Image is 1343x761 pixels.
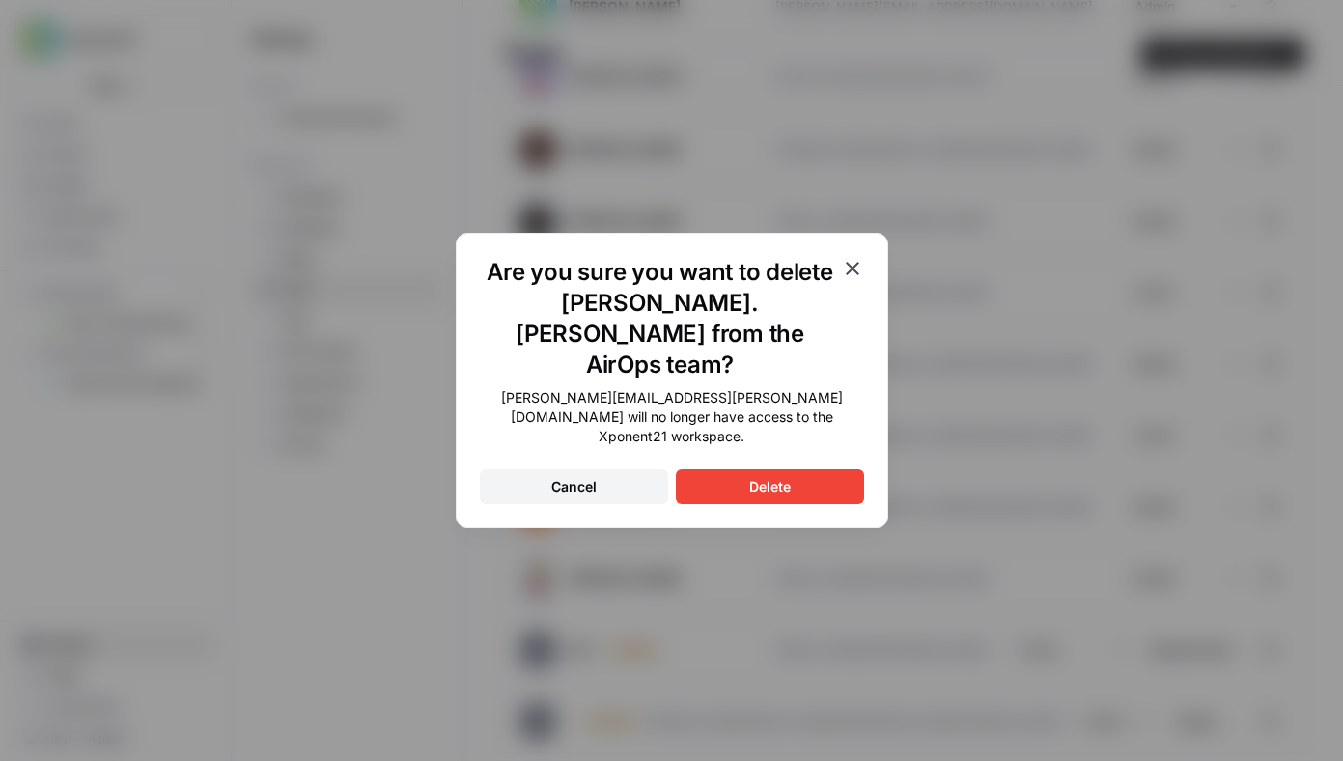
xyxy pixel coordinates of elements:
div: [PERSON_NAME][EMAIL_ADDRESS][PERSON_NAME][DOMAIN_NAME] will no longer have access to the Xponent2... [480,388,864,446]
button: Cancel [480,469,668,504]
h1: Are you sure you want to delete [PERSON_NAME].[PERSON_NAME] from the AirOps team? [480,257,841,380]
button: Delete [676,469,864,504]
div: Delete [749,477,791,496]
div: Cancel [551,477,597,496]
